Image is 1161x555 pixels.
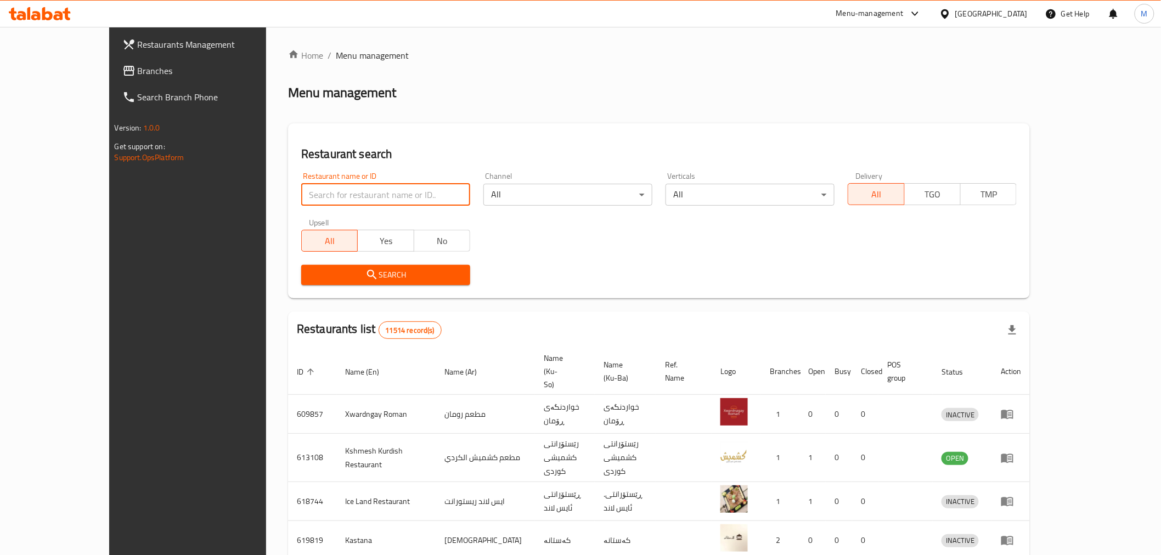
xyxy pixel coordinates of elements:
[887,358,920,384] span: POS group
[761,482,799,521] td: 1
[288,434,336,482] td: 613108
[799,395,826,434] td: 0
[853,186,900,202] span: All
[965,186,1012,202] span: TMP
[138,64,294,77] span: Branches
[942,408,979,421] div: INACTIVE
[826,395,852,434] td: 0
[595,482,656,521] td: .ڕێستۆرانتی ئایس لاند
[836,7,904,20] div: Menu-management
[799,434,826,482] td: 1
[138,90,294,104] span: Search Branch Phone
[115,121,142,135] span: Version:
[288,482,336,521] td: 618744
[483,184,652,206] div: All
[942,495,979,508] div: INACTIVE
[761,348,799,395] th: Branches
[288,49,323,62] a: Home
[436,395,535,434] td: مطعم رومان
[414,230,470,252] button: No
[310,268,461,282] span: Search
[114,58,303,84] a: Branches
[535,395,595,434] td: خواردنگەی ڕۆمان
[115,150,184,165] a: Support.OpsPlatform
[826,348,852,395] th: Busy
[595,434,656,482] td: رێستۆرانتی کشمیشى كوردى
[826,482,852,521] td: 0
[357,230,414,252] button: Yes
[297,365,318,378] span: ID
[909,186,956,202] span: TGO
[115,139,165,154] span: Get support on:
[297,321,442,339] h2: Restaurants list
[942,452,968,465] span: OPEN
[138,38,294,51] span: Restaurants Management
[799,482,826,521] td: 1
[301,184,470,206] input: Search for restaurant name or ID..
[960,183,1017,205] button: TMP
[942,534,979,547] span: INACTIVE
[720,524,748,552] img: Kastana
[301,230,358,252] button: All
[666,184,835,206] div: All
[114,31,303,58] a: Restaurants Management
[436,434,535,482] td: مطعم كشميش الكردي
[288,395,336,434] td: 609857
[595,395,656,434] td: خواردنگەی ڕۆمان
[336,395,436,434] td: Xwardngay Roman
[720,485,748,513] img: Ice Land Restaurant
[444,365,491,378] span: Name (Ar)
[114,84,303,110] a: Search Branch Phone
[665,358,698,384] span: Ref. Name
[345,365,393,378] span: Name (En)
[1001,451,1021,465] div: Menu
[1141,8,1148,20] span: M
[1001,495,1021,508] div: Menu
[761,434,799,482] td: 1
[712,348,761,395] th: Logo
[852,434,878,482] td: 0
[301,146,1017,162] h2: Restaurant search
[328,49,331,62] li: /
[419,233,466,249] span: No
[535,482,595,521] td: ڕێستۆرانتی ئایس لاند
[720,442,748,469] img: Kshmesh Kurdish Restaurant
[942,409,979,421] span: INACTIVE
[826,434,852,482] td: 0
[362,233,409,249] span: Yes
[336,49,409,62] span: Menu management
[301,265,470,285] button: Search
[535,434,595,482] td: رێستۆرانتی کشمیشى كوردى
[604,358,643,384] span: Name (Ku-Ba)
[309,219,329,226] label: Upsell
[852,348,878,395] th: Closed
[544,352,582,391] span: Name (Ku-So)
[852,482,878,521] td: 0
[999,317,1025,343] div: Export file
[904,183,961,205] button: TGO
[288,84,396,101] h2: Menu management
[1001,534,1021,547] div: Menu
[955,8,1028,20] div: [GEOGRAPHIC_DATA]
[799,348,826,395] th: Open
[855,172,883,180] label: Delivery
[1001,407,1021,421] div: Menu
[143,121,160,135] span: 1.0.0
[379,325,441,336] span: 11514 record(s)
[848,183,904,205] button: All
[288,49,1030,62] nav: breadcrumb
[306,233,353,249] span: All
[336,482,436,521] td: Ice Land Restaurant
[942,534,979,547] div: INACTIVE
[436,482,535,521] td: ايس لاند ريستورانت
[942,495,979,508] span: INACTIVE
[379,321,442,339] div: Total records count
[336,434,436,482] td: Kshmesh Kurdish Restaurant
[852,395,878,434] td: 0
[992,348,1030,395] th: Action
[761,395,799,434] td: 1
[720,398,748,426] img: Xwardngay Roman
[942,365,977,378] span: Status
